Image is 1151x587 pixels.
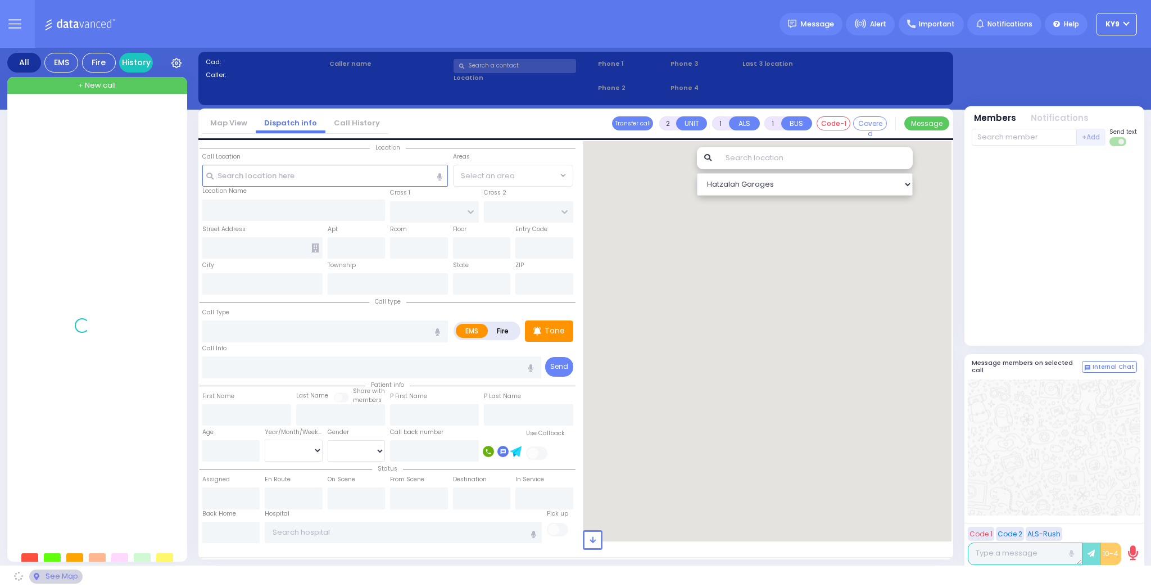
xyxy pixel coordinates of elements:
[453,225,466,234] label: Floor
[202,344,226,353] label: Call Info
[119,53,153,73] a: History
[545,325,565,337] p: Tone
[1109,136,1127,147] label: Turn off text
[456,324,488,338] label: EMS
[372,464,403,473] span: Status
[487,324,519,338] label: Fire
[390,428,443,437] label: Call back number
[870,19,886,29] span: Alert
[353,387,385,395] small: Share with
[453,261,469,270] label: State
[996,527,1024,541] button: Code 2
[328,261,356,270] label: Township
[526,429,565,438] label: Use Callback
[328,428,349,437] label: Gender
[454,73,595,83] label: Location
[369,297,406,306] span: Call type
[974,112,1016,125] button: Members
[454,59,576,73] input: Search a contact
[612,116,653,130] button: Transfer call
[1026,527,1062,541] button: ALS-Rush
[972,129,1077,146] input: Search member
[202,225,246,234] label: Street Address
[296,391,328,400] label: Last Name
[1093,363,1134,371] span: Internal Chat
[547,509,568,518] label: Pick up
[390,225,407,234] label: Room
[1064,19,1079,29] span: Help
[987,19,1032,29] span: Notifications
[972,359,1082,374] h5: Message members on selected call
[817,116,850,130] button: Code-1
[729,116,760,130] button: ALS
[365,381,410,389] span: Patient info
[781,116,812,130] button: BUS
[1109,128,1137,136] span: Send text
[202,118,256,128] a: Map View
[370,143,406,152] span: Location
[598,83,667,93] span: Phone 2
[328,225,338,234] label: Apt
[453,152,470,161] label: Areas
[325,118,388,128] a: Call History
[461,170,515,182] span: Select an area
[545,357,573,377] button: Send
[353,396,382,404] span: members
[265,475,291,484] label: En Route
[1031,112,1089,125] button: Notifications
[676,116,707,130] button: UNIT
[328,475,355,484] label: On Scene
[453,475,487,484] label: Destination
[968,527,994,541] button: Code 1
[202,152,241,161] label: Call Location
[202,428,214,437] label: Age
[202,261,214,270] label: City
[904,116,949,130] button: Message
[202,509,236,518] label: Back Home
[484,392,521,401] label: P Last Name
[265,428,323,437] div: Year/Month/Week/Day
[7,53,41,73] div: All
[1096,13,1137,35] button: KY9
[82,53,116,73] div: Fire
[515,261,524,270] label: ZIP
[484,188,506,197] label: Cross 2
[1105,19,1120,29] span: KY9
[206,57,326,67] label: Cad:
[265,509,289,518] label: Hospital
[329,59,450,69] label: Caller name
[390,475,424,484] label: From Scene
[919,19,955,29] span: Important
[202,308,229,317] label: Call Type
[1082,361,1137,373] button: Internal Chat
[1085,365,1090,371] img: comment-alt.png
[670,83,739,93] span: Phone 4
[202,165,448,186] input: Search location here
[44,53,78,73] div: EMS
[206,70,326,80] label: Caller:
[44,17,119,31] img: Logo
[256,118,325,128] a: Dispatch info
[670,59,739,69] span: Phone 3
[515,225,547,234] label: Entry Code
[202,187,247,196] label: Location Name
[78,80,116,91] span: + New call
[390,188,410,197] label: Cross 1
[515,475,544,484] label: In Service
[311,243,319,252] span: Other building occupants
[598,59,667,69] span: Phone 1
[742,59,844,69] label: Last 3 location
[800,19,834,30] span: Message
[390,392,427,401] label: P First Name
[29,570,82,584] div: See map
[202,475,230,484] label: Assigned
[265,522,542,543] input: Search hospital
[853,116,887,130] button: Covered
[202,392,234,401] label: First Name
[788,20,796,28] img: message.svg
[718,147,913,169] input: Search location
